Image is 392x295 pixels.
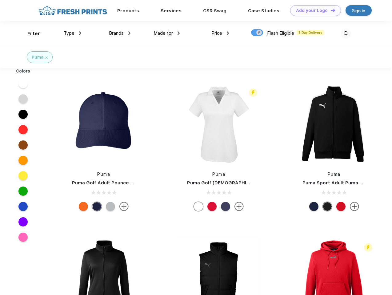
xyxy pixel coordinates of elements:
[161,8,182,14] a: Services
[178,83,260,165] img: func=resize&h=266
[46,57,48,59] img: filter_cancel.svg
[346,5,372,16] a: Sign in
[212,172,225,177] a: Puma
[207,202,217,211] div: High Risk Red
[92,202,102,211] div: Peacoat
[119,202,129,211] img: more.svg
[234,202,244,211] img: more.svg
[187,180,301,186] a: Puma Golf [DEMOGRAPHIC_DATA]' Icon Golf Polo
[297,30,324,35] span: 5 Day Delivery
[11,68,35,74] div: Colors
[323,202,332,211] div: Puma Black
[79,202,88,211] div: Vibrant Orange
[97,172,110,177] a: Puma
[328,172,341,177] a: Puma
[296,8,328,13] div: Add your Logo
[117,8,139,14] a: Products
[64,30,74,36] span: Type
[79,31,81,35] img: dropdown.png
[178,31,180,35] img: dropdown.png
[249,88,257,97] img: flash_active_toggle.svg
[109,30,124,36] span: Brands
[194,202,203,211] div: Bright White
[336,202,346,211] div: High Risk Red
[331,9,335,12] img: DT
[211,30,222,36] span: Price
[352,7,365,14] div: Sign in
[63,83,145,165] img: func=resize&h=266
[32,54,44,61] div: Puma
[72,180,166,186] a: Puma Golf Adult Pounce Adjustable Cap
[309,202,318,211] div: Peacoat
[221,202,230,211] div: Peacoat
[293,83,375,165] img: func=resize&h=266
[364,243,372,252] img: flash_active_toggle.svg
[37,5,109,16] img: fo%20logo%202.webp
[128,31,130,35] img: dropdown.png
[27,30,40,37] div: Filter
[341,29,351,39] img: desktop_search.svg
[267,30,294,36] span: Flash Eligible
[154,30,173,36] span: Made for
[227,31,229,35] img: dropdown.png
[350,202,359,211] img: more.svg
[203,8,226,14] a: CSR Swag
[106,202,115,211] div: Quarry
